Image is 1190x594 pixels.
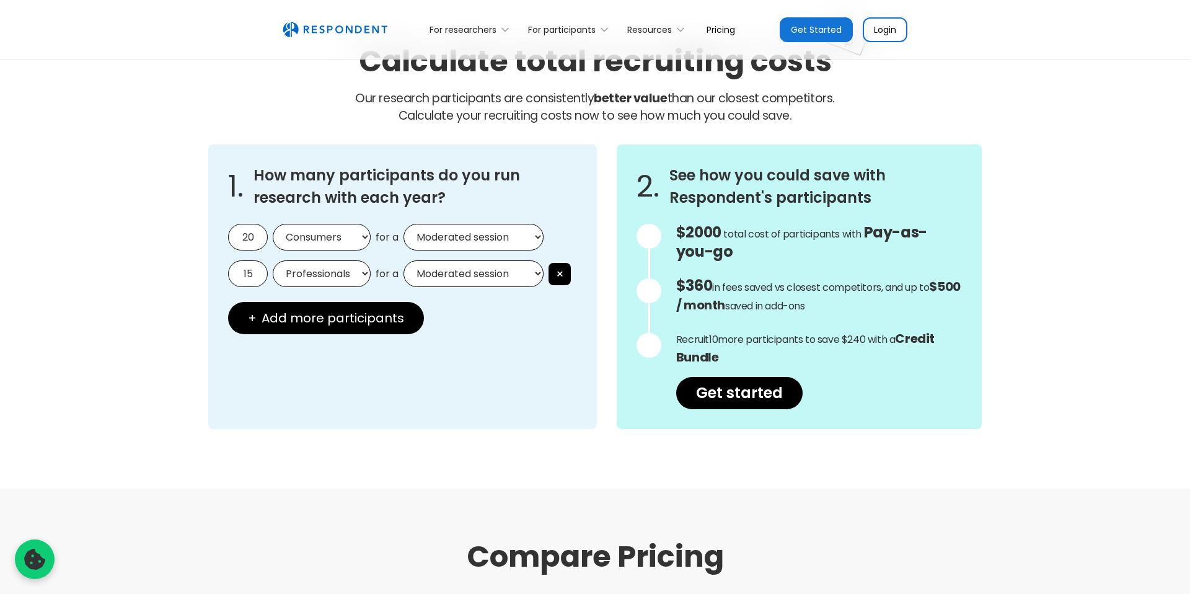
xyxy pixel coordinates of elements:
span: total cost of participants with [723,227,862,241]
div: For researchers [430,24,496,36]
button: × [549,263,571,285]
div: Resources [620,15,697,44]
span: Calculate your recruiting costs now to see how much you could save. [399,107,792,124]
span: 1. [228,180,244,193]
span: Pay-as-you-go [676,222,927,262]
strong: better value [594,90,667,107]
span: 10 [709,332,718,347]
h1: Compare Pricing [198,538,992,575]
span: for a [376,268,399,280]
div: For participants [521,15,620,44]
button: + Add more participants [228,302,424,334]
a: Pricing [697,15,745,44]
h3: See how you could save with Respondent's participants [669,164,962,209]
span: 2. [637,180,659,193]
h2: Calculate total recruiting costs [359,40,832,82]
div: For participants [528,24,596,36]
a: Login [863,17,907,42]
span: for a [376,231,399,244]
a: Get started [676,377,803,409]
strong: $500 / month [676,278,961,314]
div: For researchers [423,15,521,44]
span: $2000 [676,222,721,242]
a: Get Started [780,17,853,42]
span: Add more participants [262,312,404,324]
p: in fees saved vs closest competitors, and up to saved in add-ons [676,277,962,315]
span: $360 [676,275,712,296]
p: Our research participants are consistently than our closest competitors. [208,90,982,125]
span: + [248,312,257,324]
h3: How many participants do you run research with each year? [253,164,577,209]
img: Untitled UI logotext [283,22,387,38]
p: Recruit more participants to save $240 with a [676,330,962,367]
div: Resources [627,24,672,36]
a: home [283,22,387,38]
